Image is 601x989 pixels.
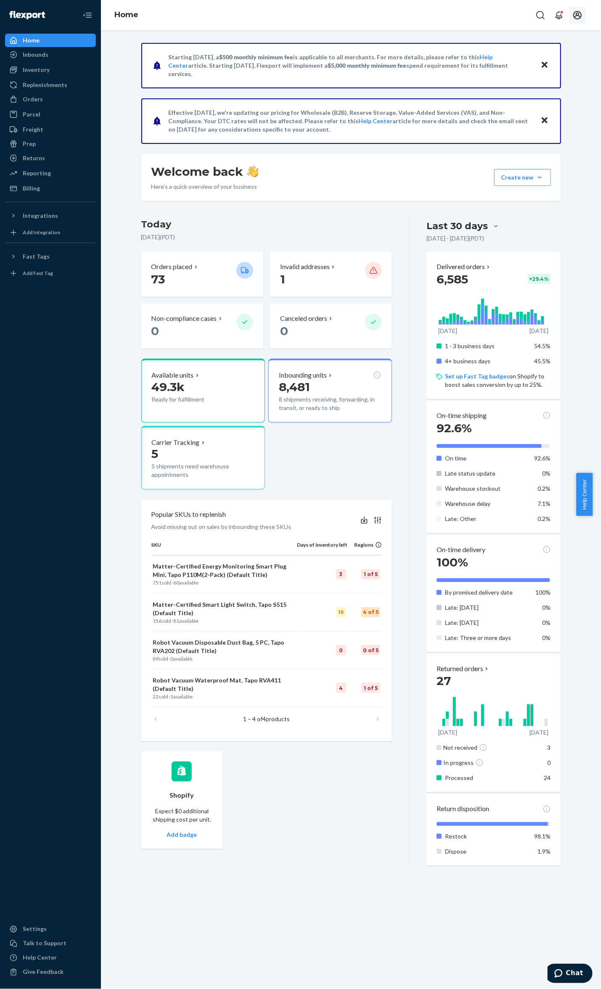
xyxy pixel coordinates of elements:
[5,250,96,263] button: Fast Tags
[328,62,407,69] span: $5,000 monthly minimum fee
[437,262,492,272] button: Delivered orders
[279,370,327,380] p: Inbounding units
[445,634,528,642] p: Late: Three or more days
[141,233,392,241] p: [DATE] ( PDT )
[437,664,490,674] button: Returned orders
[151,510,226,519] p: Popular SKUs to replenish
[243,715,290,723] p: 1 – 4 of products
[220,53,294,61] span: $500 monthly minimum fee
[152,447,159,461] span: 5
[530,728,548,737] p: [DATE]
[361,683,380,693] div: 1 of 5
[445,342,528,350] p: 1 - 3 business days
[153,693,296,700] p: sold · available
[445,619,528,627] p: Late: [DATE]
[535,833,551,840] span: 98.1%
[23,270,53,277] div: Add Fast Tag
[445,500,528,508] p: Warehouse delay
[23,36,40,45] div: Home
[543,604,551,611] span: 0%
[445,454,528,463] p: On time
[5,137,96,151] a: Prep
[445,588,528,597] p: By promised delivery date
[141,252,263,297] button: Orders placed 73
[539,115,550,127] button: Close
[153,579,162,586] span: 751
[437,411,487,420] p: On-time shipping
[443,743,530,752] div: Not received
[280,314,327,323] p: Canceled orders
[426,219,488,233] div: Last 30 days
[445,469,528,478] p: Late status update
[445,774,528,782] p: Processed
[445,372,551,389] p: on Shopify to boost sales conversion by up to 25%.
[280,324,288,338] span: 0
[437,272,468,286] span: 6,585
[443,759,530,767] div: In progress
[153,638,296,655] p: Robot Vacuum Disposable Dust Bag, 5 PC, Tapo RVA202 (Default Title)
[445,832,528,841] p: Restock
[543,619,551,626] span: 0%
[152,395,230,404] p: Ready for fulfillment
[528,274,551,284] div: + 29.4 %
[268,359,392,423] button: Inbounding units8,4818 shipments receiving, forwarding, in transit, or ready to ship
[9,11,45,19] img: Flexport logo
[494,169,551,186] button: Create new
[23,229,60,236] div: Add Integration
[279,395,381,412] p: 8 shipments receiving, forwarding, in transit, or ready to ship
[536,589,551,596] span: 100%
[538,485,551,492] span: 0.2%
[171,693,174,700] span: 3
[569,7,586,24] button: Open account menu
[576,473,593,516] span: Help Center
[23,81,67,89] div: Replenishments
[152,370,194,380] p: Available units
[5,93,96,106] a: Orders
[361,607,380,617] div: 4 of 5
[23,140,36,148] div: Prep
[153,656,159,662] span: 89
[336,569,346,579] div: 3
[336,645,346,655] div: 0
[361,569,380,579] div: 1 of 5
[532,7,549,24] button: Open Search Box
[437,804,489,814] p: Return disposition
[5,63,96,77] a: Inventory
[171,656,174,662] span: 0
[538,515,551,522] span: 0.2%
[548,759,551,766] span: 0
[169,108,532,134] p: Effective [DATE], we're updating our pricing for Wholesale (B2B), Reserve Storage, Value-Added Se...
[23,50,48,59] div: Inbounds
[348,541,382,548] div: Regions
[5,182,96,195] a: Billing
[152,438,200,447] p: Carrier Tracking
[437,545,485,555] p: On-time delivery
[5,965,96,979] button: Give Feedback
[5,151,96,165] a: Returns
[114,10,138,19] a: Home
[151,807,213,824] p: Expect $0 additional shipping cost per unit.
[544,774,551,781] span: 24
[5,937,96,950] button: Talk to Support
[23,968,64,976] div: Give Feedback
[535,455,551,462] span: 92.6%
[543,470,551,477] span: 0%
[551,7,567,24] button: Open notifications
[153,618,162,624] span: 156
[153,579,296,586] p: sold · available
[167,830,197,839] button: Add badge
[437,674,451,688] span: 27
[151,523,291,531] p: Avoid missing out on sales by inbounding these SKUs
[23,66,50,74] div: Inventory
[279,380,310,394] span: 8,481
[336,683,346,693] div: 4
[5,123,96,136] a: Freight
[445,357,528,365] p: 4+ business days
[5,167,96,180] a: Reporting
[539,59,550,71] button: Close
[445,847,528,856] p: Dispose
[5,267,96,280] a: Add Fast Tag
[23,154,45,162] div: Returns
[141,218,392,231] h3: Today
